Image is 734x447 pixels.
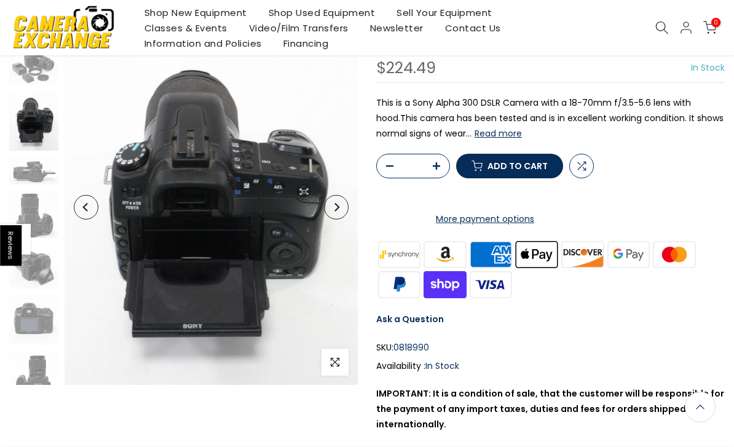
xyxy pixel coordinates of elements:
img: shopify pay [422,269,468,299]
a: Back to the top [685,392,716,422]
a: Shop Used Equipment [258,5,386,20]
strong: IMPORTANT: It is a condition of sale, that the customer will be responsible for the payment of an... [376,387,724,430]
img: google pay [606,239,652,269]
a: Ask a Question [376,313,444,325]
img: amazon payments [422,239,468,269]
img: Sony A300 with 18-70mm f/3.5-5.6 Lens. Digital Cameras - Digital SLR Cameras Sony 0818990 [9,244,58,289]
img: synchrony [376,239,422,269]
a: Contact Us [434,20,511,36]
a: Sell Your Equipment [386,5,503,20]
a: 0 [703,21,717,34]
a: Financing [272,36,339,51]
span: In Stock [691,61,725,74]
span: Add to cart [487,162,548,170]
img: visa [468,269,514,299]
img: paypal [376,269,422,299]
img: Sony A300 with 18-70mm f/3.5-5.6 Lens. Digital Cameras - Digital SLR Cameras Sony 0818990 [9,191,58,239]
img: Sony A300 with 18-70mm f/3.5-5.6 Lens. Digital Cameras - Digital SLR Cameras Sony 0818990 [9,350,58,401]
img: apple pay [514,239,560,269]
a: Shop New Equipment [133,5,258,20]
button: Next [324,195,349,220]
a: More payment options [376,212,594,227]
img: master [652,239,698,269]
button: Add to cart [456,154,563,178]
div: Availability : [376,358,725,374]
img: Sony A300 with 18-70mm f/3.5-5.6 Lens. Digital Cameras - Digital SLR Cameras Sony 0818990 [9,92,58,151]
img: Sony A300 with 18-70mm f/3.5-5.6 Lens. Digital Cameras - Digital SLR Cameras Sony 0818990 [65,30,358,385]
img: american express [468,239,514,269]
div: $224.49 [376,60,436,76]
img: Sony A300 with 18-70mm f/3.5-5.6 Lens. Digital Cameras - Digital SLR Cameras Sony 0818990 [9,157,58,184]
button: Previous [74,195,98,220]
button: Read more [475,128,522,139]
a: Video/Film Transfers [238,20,359,36]
div: SKU: [376,340,725,355]
span: In Stock [425,360,459,372]
span: 0 [711,18,720,27]
a: Information and Policies [133,36,272,51]
img: Sony A300 with 18-70mm f/3.5-5.6 Lens. Digital Cameras - Digital SLR Cameras Sony 0818990 [9,295,58,344]
a: Classes & Events [133,20,238,36]
a: Newsletter [359,20,434,36]
span: 0818990 [393,340,429,355]
img: Sony A300 with 18-70mm f/3.5-5.6 Lens. Digital Cameras - Digital SLR Cameras Sony 0818990 [9,45,58,85]
img: discover [560,239,606,269]
p: This is a Sony Alpha 300 DSLR Camera with a 18-70mm f/3.5-5.6 lens with hood.This camera has been... [376,95,725,142]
